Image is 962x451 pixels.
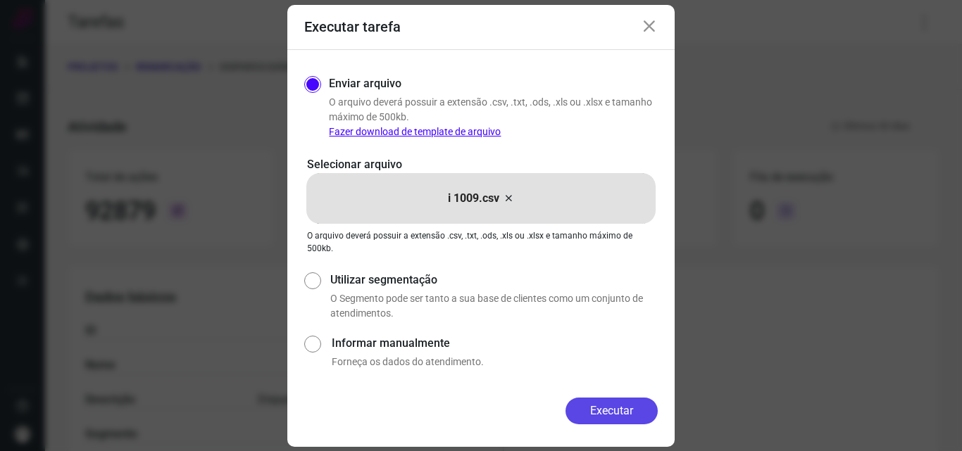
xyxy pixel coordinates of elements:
p: i 1009.csv [448,190,499,207]
label: Utilizar segmentação [330,272,658,288]
h3: Executar tarefa [304,18,401,35]
label: Enviar arquivo [329,75,401,92]
p: Forneça os dados do atendimento. [332,355,658,369]
p: O arquivo deverá possuir a extensão .csv, .txt, .ods, .xls ou .xlsx e tamanho máximo de 500kb. [329,95,658,139]
a: Fazer download de template de arquivo [329,126,501,137]
p: O Segmento pode ser tanto a sua base de clientes como um conjunto de atendimentos. [330,291,658,321]
button: Executar [566,398,658,424]
label: Informar manualmente [332,335,658,352]
p: O arquivo deverá possuir a extensão .csv, .txt, .ods, .xls ou .xlsx e tamanho máximo de 500kb. [307,229,655,255]
p: Selecionar arquivo [307,156,655,173]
